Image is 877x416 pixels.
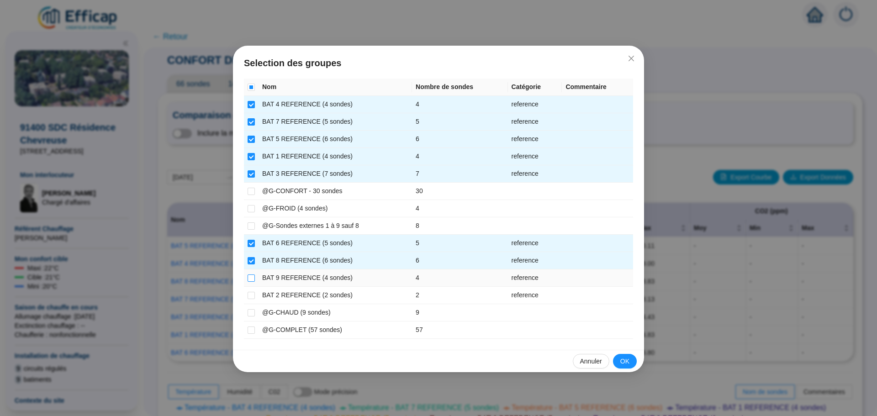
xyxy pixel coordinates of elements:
td: 6 [412,131,507,148]
span: Fermer [624,55,639,62]
td: reference [508,287,562,304]
td: 2 [412,287,507,304]
button: Close [624,51,639,66]
td: reference [508,148,562,165]
td: reference [508,165,562,183]
td: 5 [412,113,507,131]
td: 30 [412,183,507,200]
td: reference [508,96,562,113]
th: Nombre de sondes [412,79,507,96]
td: @G-CONFORT - 30 sondes [259,183,412,200]
th: Catégorie [508,79,562,96]
td: BAT 6 REFERENCE (5 sondes) [259,235,412,252]
td: 7 [412,165,507,183]
td: BAT 5 REFERENCE (6 sondes) [259,131,412,148]
td: BAT 8 REFERENCE (6 sondes) [259,252,412,269]
span: Selection des groupes [244,57,633,69]
td: @G-CHAUD (9 sondes) [259,304,412,321]
td: 4 [412,200,507,217]
td: 4 [412,96,507,113]
td: reference [508,269,562,287]
td: BAT 7 REFERENCE (5 sondes) [259,113,412,131]
button: OK [613,354,637,369]
td: 9 [412,304,507,321]
th: Commentaire [562,79,633,96]
td: reference [508,113,562,131]
td: BAT 4 REFERENCE (4 sondes) [259,96,412,113]
td: BAT 9 REFERENCE (4 sondes) [259,269,412,287]
td: BAT 2 REFERENCE (2 sondes) [259,287,412,304]
td: BAT 1 REFERENCE (4 sondes) [259,148,412,165]
td: 6 [412,252,507,269]
td: reference [508,252,562,269]
td: reference [508,131,562,148]
span: OK [620,357,629,366]
td: @G-FROID (4 sondes) [259,200,412,217]
td: 8 [412,217,507,235]
td: 4 [412,148,507,165]
td: 5 [412,235,507,252]
td: BAT 3 REFERENCE (7 sondes) [259,165,412,183]
button: Annuler [573,354,609,369]
td: @G-Sondes externes 1 à 9 sauf 8 [259,217,412,235]
td: 57 [412,321,507,339]
td: @G-COMPLET (57 sondes) [259,321,412,339]
td: 4 [412,269,507,287]
span: Annuler [580,357,602,366]
span: close [628,55,635,62]
th: Nom [259,79,412,96]
td: reference [508,235,562,252]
